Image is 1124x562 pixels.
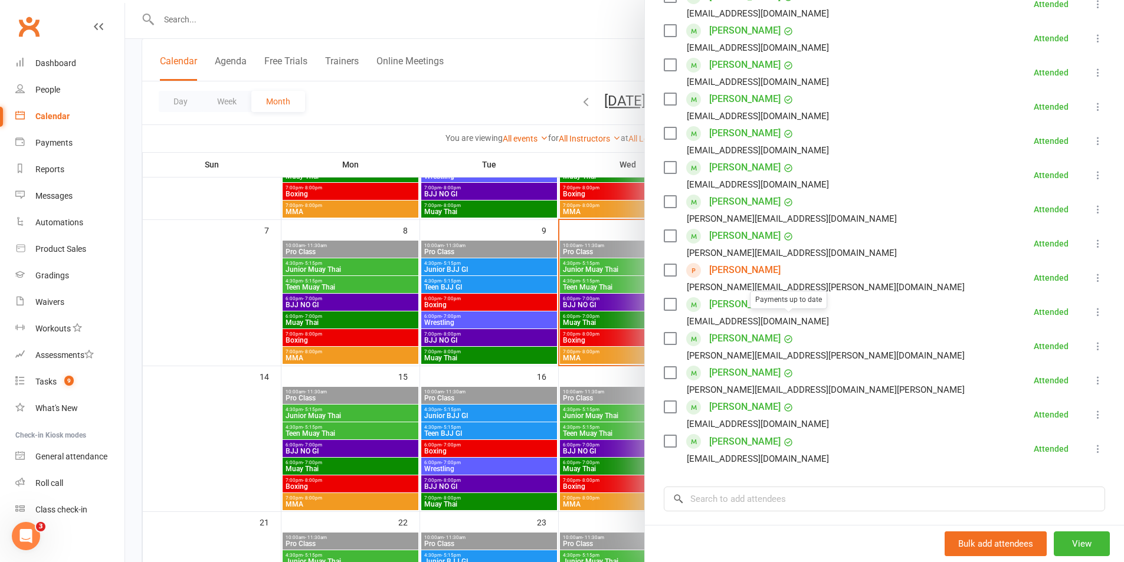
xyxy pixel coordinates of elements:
div: [EMAIL_ADDRESS][DOMAIN_NAME] [687,6,829,21]
a: [PERSON_NAME] [709,261,781,280]
div: [PERSON_NAME][EMAIL_ADDRESS][DOMAIN_NAME] [687,245,897,261]
a: General attendance kiosk mode [15,443,124,470]
div: Attended [1034,171,1069,179]
span: 9 [64,376,74,386]
a: Tasks 9 [15,369,124,395]
input: Search to add attendees [664,487,1105,511]
a: [PERSON_NAME] [709,329,781,348]
div: [EMAIL_ADDRESS][DOMAIN_NAME] [687,177,829,192]
div: Payments [35,138,73,147]
a: [PERSON_NAME] [709,158,781,177]
a: Workouts [15,315,124,342]
div: Attended [1034,34,1069,42]
div: Attended [1034,205,1069,213]
a: [PERSON_NAME] [709,397,781,416]
div: Class check-in [35,505,87,514]
a: What's New [15,395,124,422]
div: Workouts [35,324,71,333]
div: Attended [1034,68,1069,77]
div: [PERSON_NAME][EMAIL_ADDRESS][PERSON_NAME][DOMAIN_NAME] [687,348,965,363]
div: Roll call [35,478,63,488]
div: Reports [35,165,64,174]
button: Bulk add attendees [945,531,1047,556]
div: [EMAIL_ADDRESS][DOMAIN_NAME] [687,451,829,466]
div: Automations [35,218,83,227]
a: [PERSON_NAME] [709,192,781,211]
span: 3 [36,522,45,531]
div: [PERSON_NAME][EMAIL_ADDRESS][PERSON_NAME][DOMAIN_NAME] [687,280,965,295]
div: Attended [1034,137,1069,145]
a: [PERSON_NAME] [709,90,781,109]
div: Attended [1034,103,1069,111]
div: Gradings [35,271,69,280]
a: Calendar [15,103,124,130]
div: [EMAIL_ADDRESS][DOMAIN_NAME] [687,109,829,124]
a: Reports [15,156,124,183]
a: Product Sales [15,236,124,262]
div: [EMAIL_ADDRESS][DOMAIN_NAME] [687,416,829,432]
a: Messages [15,183,124,209]
div: Attended [1034,342,1069,350]
a: Assessments [15,342,124,369]
div: Attended [1034,376,1069,384]
div: People [35,85,60,94]
div: Attended [1034,274,1069,282]
a: Waivers [15,289,124,315]
a: [PERSON_NAME] [709,21,781,40]
div: What's New [35,403,78,413]
div: Calendar [35,111,70,121]
a: Automations [15,209,124,236]
button: View [1054,531,1110,556]
a: [PERSON_NAME] [709,295,781,314]
iframe: Intercom live chat [12,522,40,550]
div: Payments up to date [750,291,827,309]
div: [PERSON_NAME][EMAIL_ADDRESS][DOMAIN_NAME] [687,211,897,226]
div: [EMAIL_ADDRESS][DOMAIN_NAME] [687,314,829,329]
div: [PERSON_NAME][EMAIL_ADDRESS][DOMAIN_NAME][PERSON_NAME] [687,382,965,397]
a: [PERSON_NAME] [709,432,781,451]
div: Attended [1034,239,1069,248]
div: [EMAIL_ADDRESS][DOMAIN_NAME] [687,143,829,158]
a: Gradings [15,262,124,289]
div: Assessments [35,350,94,360]
a: People [15,77,124,103]
div: Waivers [35,297,64,307]
div: Product Sales [35,244,86,254]
a: [PERSON_NAME] [709,226,781,245]
div: Attended [1034,308,1069,316]
a: Dashboard [15,50,124,77]
a: [PERSON_NAME] [709,124,781,143]
div: Attended [1034,445,1069,453]
div: [EMAIL_ADDRESS][DOMAIN_NAME] [687,74,829,90]
div: [EMAIL_ADDRESS][DOMAIN_NAME] [687,40,829,55]
a: Payments [15,130,124,156]
a: Clubworx [14,12,44,41]
div: Attended [1034,410,1069,419]
div: Tasks [35,377,57,386]
a: Class kiosk mode [15,497,124,523]
div: Messages [35,191,73,201]
div: General attendance [35,452,107,461]
a: [PERSON_NAME] [709,55,781,74]
a: [PERSON_NAME] [709,363,781,382]
div: Dashboard [35,58,76,68]
a: Roll call [15,470,124,497]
